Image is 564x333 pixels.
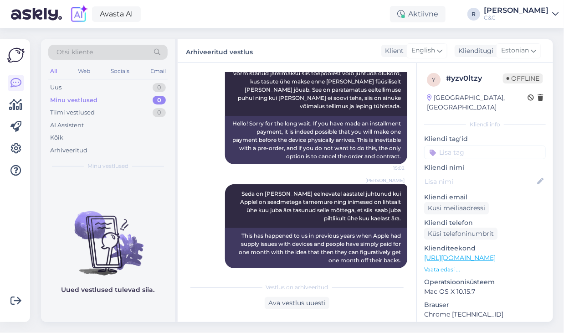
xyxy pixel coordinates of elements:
[381,46,404,56] div: Klient
[92,6,141,22] a: Avasta AI
[446,73,503,84] div: # yzv0ltzy
[266,283,328,291] span: Vestlus on arhiveeritud
[427,93,528,112] div: [GEOGRAPHIC_DATA], [GEOGRAPHIC_DATA]
[87,162,128,170] span: Minu vestlused
[424,277,546,287] p: Operatsioonisüsteem
[265,297,329,309] div: Ava vestlus uuesti
[424,134,546,144] p: Kliendi tag'id
[50,121,84,130] div: AI Assistent
[424,254,496,262] a: [URL][DOMAIN_NAME]
[153,108,166,117] div: 0
[424,202,489,214] div: Küsi meiliaadressi
[501,46,529,56] span: Estonian
[76,65,92,77] div: Web
[484,14,549,21] div: C&C
[62,285,155,295] p: Uued vestlused tulevad siia.
[390,6,446,22] div: Aktiivne
[50,83,62,92] div: Uus
[424,228,497,240] div: Küsi telefoninumbrit
[424,265,546,274] p: Vaata edasi ...
[424,163,546,172] p: Kliendi nimi
[424,310,546,319] p: Chrome [TECHNICAL_ID]
[455,46,493,56] div: Klienditugi
[7,47,25,64] img: Askly Logo
[425,177,535,187] input: Lisa nimi
[50,133,63,142] div: Kõik
[424,300,546,310] p: Brauser
[424,146,546,159] input: Lisa tag
[186,45,253,57] label: Arhiveeritud vestlus
[240,190,402,222] span: Seda on [PERSON_NAME] eelnevatel aastatel juhtunud kui Applel on seadmetega tarnemure ning inimes...
[424,287,546,297] p: Mac OS X 10.15.7
[69,5,88,24] img: explore-ai
[109,65,131,77] div: Socials
[365,177,405,184] span: [PERSON_NAME]
[370,165,405,172] span: 15:02
[424,193,546,202] p: Kliendi email
[411,46,435,56] span: English
[225,228,407,268] div: This has happened to us in previous years when Apple had supply issues with devices and people ha...
[424,120,546,129] div: Kliendi info
[484,7,549,14] div: [PERSON_NAME]
[50,96,97,105] div: Minu vestlused
[153,83,166,92] div: 0
[484,7,559,21] a: [PERSON_NAME]C&C
[149,65,168,77] div: Email
[503,73,543,83] span: Offline
[50,108,95,117] div: Tiimi vestlused
[432,76,436,83] span: y
[370,269,405,276] span: 15:02
[225,116,407,164] div: Hello! Sorry for the long wait. If you have made an installment payment, it is indeed possible th...
[467,8,480,21] div: R
[48,65,59,77] div: All
[56,47,93,57] span: Otsi kliente
[41,195,175,277] img: No chats
[424,244,546,253] p: Klienditeekond
[424,218,546,228] p: Kliendi telefon
[153,96,166,105] div: 0
[50,146,87,155] div: Arhiveeritud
